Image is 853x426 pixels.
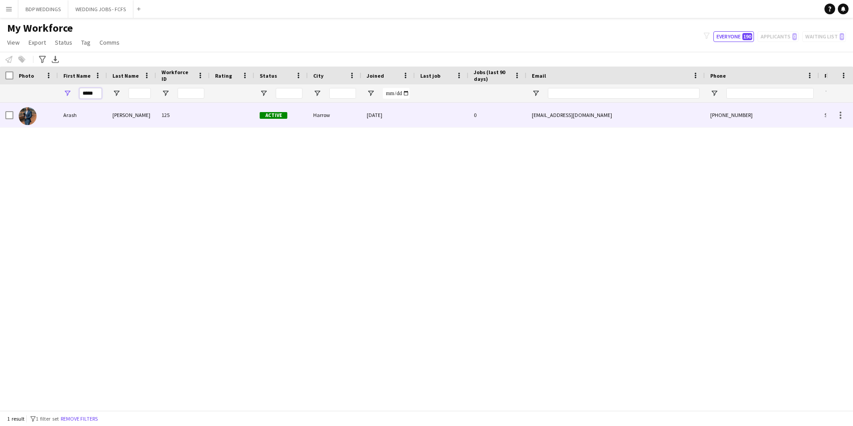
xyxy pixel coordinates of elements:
[19,107,37,125] img: Arash Soltani
[36,415,59,422] span: 1 filter set
[367,89,375,97] button: Open Filter Menu
[824,72,842,79] span: Profile
[4,37,23,48] a: View
[50,54,61,65] app-action-btn: Export XLSX
[713,31,754,42] button: Everyone190
[51,37,76,48] a: Status
[420,72,440,79] span: Last job
[25,37,50,48] a: Export
[742,33,752,40] span: 190
[361,103,415,127] div: [DATE]
[710,72,726,79] span: Phone
[79,88,102,99] input: First Name Filter Input
[474,69,510,82] span: Jobs (last 90 days)
[99,38,120,46] span: Comms
[19,72,34,79] span: Photo
[260,89,268,97] button: Open Filter Menu
[156,103,210,127] div: 125
[705,103,819,127] div: [PHONE_NUMBER]
[824,89,832,97] button: Open Filter Menu
[215,72,232,79] span: Rating
[383,88,410,99] input: Joined Filter Input
[63,72,91,79] span: First Name
[128,88,151,99] input: Last Name Filter Input
[468,103,526,127] div: 0
[7,38,20,46] span: View
[55,38,72,46] span: Status
[18,0,68,18] button: BDP WEDDINGS
[548,88,700,99] input: Email Filter Input
[96,37,123,48] a: Comms
[367,72,384,79] span: Joined
[63,89,71,97] button: Open Filter Menu
[59,414,99,424] button: Remove filters
[329,88,356,99] input: City Filter Input
[29,38,46,46] span: Export
[313,89,321,97] button: Open Filter Menu
[112,72,139,79] span: Last Name
[532,72,546,79] span: Email
[68,0,133,18] button: WEDDING JOBS - FCFS
[313,72,323,79] span: City
[107,103,156,127] div: [PERSON_NAME]
[78,37,94,48] a: Tag
[161,89,170,97] button: Open Filter Menu
[308,103,361,127] div: Harrow
[112,89,120,97] button: Open Filter Menu
[81,38,91,46] span: Tag
[526,103,705,127] div: [EMAIL_ADDRESS][DOMAIN_NAME]
[37,54,48,65] app-action-btn: Advanced filters
[710,89,718,97] button: Open Filter Menu
[178,88,204,99] input: Workforce ID Filter Input
[7,21,73,35] span: My Workforce
[726,88,814,99] input: Phone Filter Input
[276,88,302,99] input: Status Filter Input
[260,112,287,119] span: Active
[161,69,194,82] span: Workforce ID
[58,103,107,127] div: Arash
[260,72,277,79] span: Status
[532,89,540,97] button: Open Filter Menu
